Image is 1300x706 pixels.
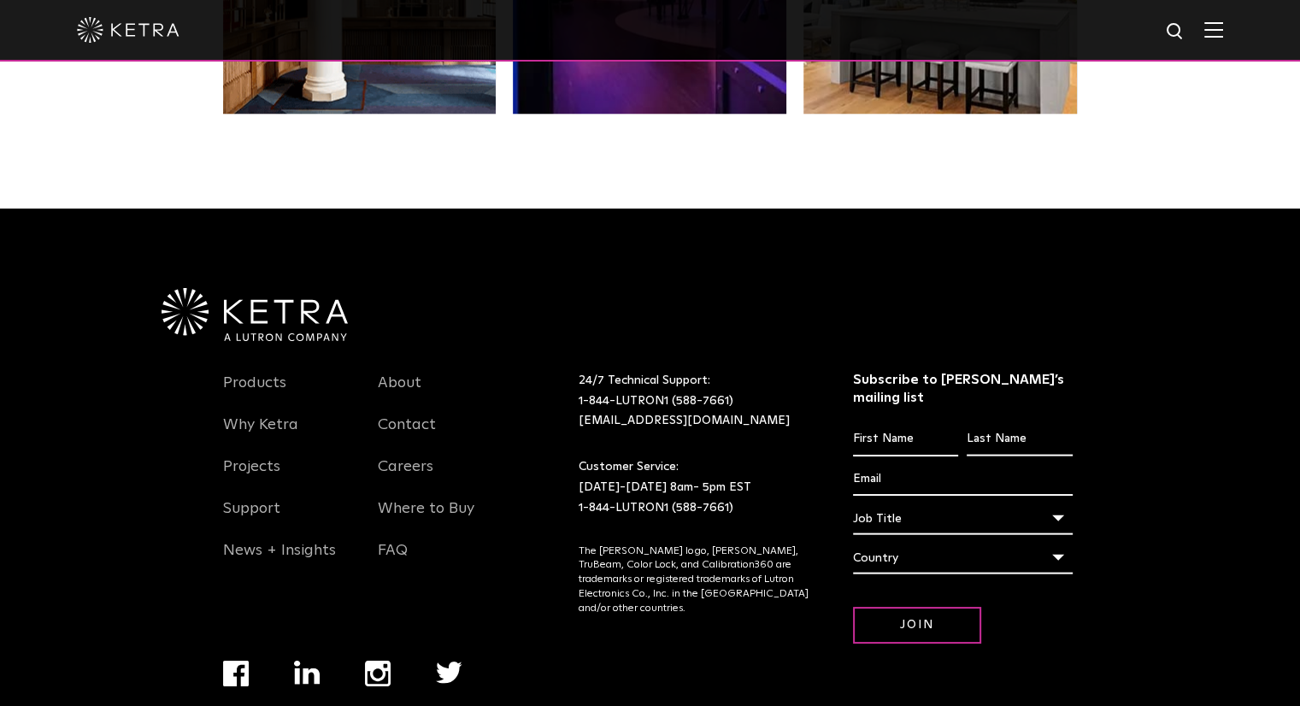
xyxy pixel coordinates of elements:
[579,415,790,427] a: [EMAIL_ADDRESS][DOMAIN_NAME]
[853,503,1073,535] div: Job Title
[223,457,280,497] a: Projects
[1204,21,1223,38] img: Hamburger%20Nav.svg
[223,415,298,455] a: Why Ketra
[365,661,391,686] img: instagram
[579,502,733,514] a: 1-844-LUTRON1 (588-7661)
[1165,21,1186,43] img: search icon
[378,541,408,580] a: FAQ
[967,423,1072,456] input: Last Name
[579,544,810,616] p: The [PERSON_NAME] logo, [PERSON_NAME], TruBeam, Color Lock, and Calibration360 are trademarks or ...
[579,395,733,407] a: 1-844-LUTRON1 (588-7661)
[162,288,348,341] img: Ketra-aLutronCo_White_RGB
[223,499,280,538] a: Support
[378,457,433,497] a: Careers
[223,371,353,580] div: Navigation Menu
[853,607,981,644] input: Join
[378,371,508,580] div: Navigation Menu
[294,661,321,685] img: linkedin
[853,463,1073,496] input: Email
[223,374,286,413] a: Products
[378,415,436,455] a: Contact
[853,423,958,456] input: First Name
[223,541,336,580] a: News + Insights
[378,499,474,538] a: Where to Buy
[77,17,179,43] img: ketra-logo-2019-white
[579,371,810,432] p: 24/7 Technical Support:
[579,457,810,518] p: Customer Service: [DATE]-[DATE] 8am- 5pm EST
[223,661,249,686] img: facebook
[853,371,1073,407] h3: Subscribe to [PERSON_NAME]’s mailing list
[378,374,421,413] a: About
[436,662,462,684] img: twitter
[853,542,1073,574] div: Country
